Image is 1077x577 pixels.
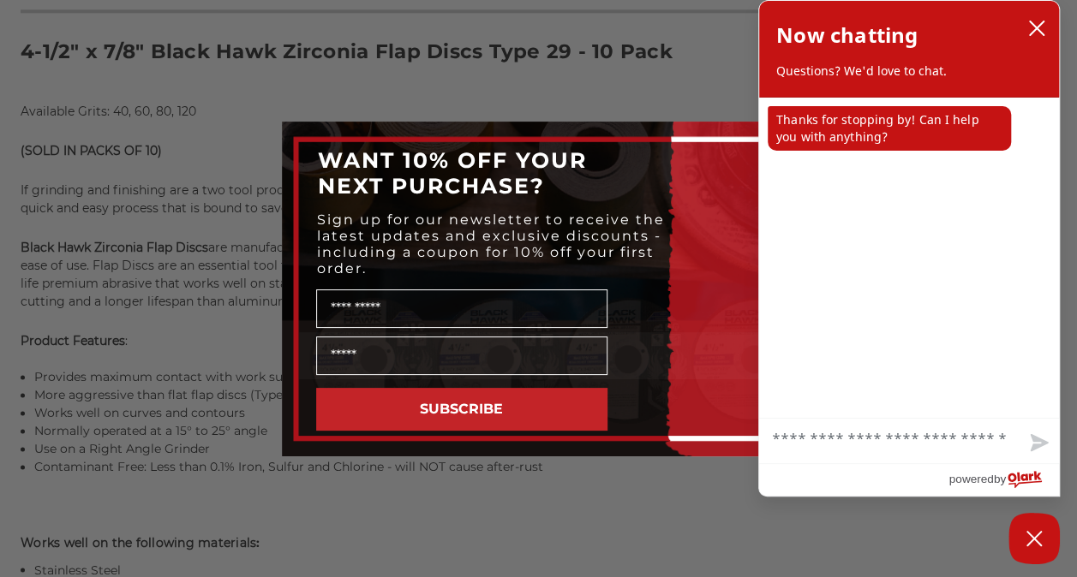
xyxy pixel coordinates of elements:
[318,147,587,199] span: WANT 10% OFF YOUR NEXT PURCHASE?
[994,468,1006,490] span: by
[1016,424,1059,463] button: Send message
[768,106,1011,151] p: Thanks for stopping by! Can I help you with anything?
[776,62,1042,80] p: Questions? We'd love to chat.
[316,336,607,375] input: Email
[759,98,1059,418] div: chat
[1008,513,1060,564] button: Close Chatbox
[317,211,665,277] span: Sign up for our newsletter to receive the latest updates and exclusive discounts - including a co...
[948,468,993,490] span: powered
[1023,15,1050,41] button: close chatbox
[316,388,607,431] button: SUBSCRIBE
[776,18,918,52] h2: Now chatting
[948,464,1059,496] a: Powered by Olark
